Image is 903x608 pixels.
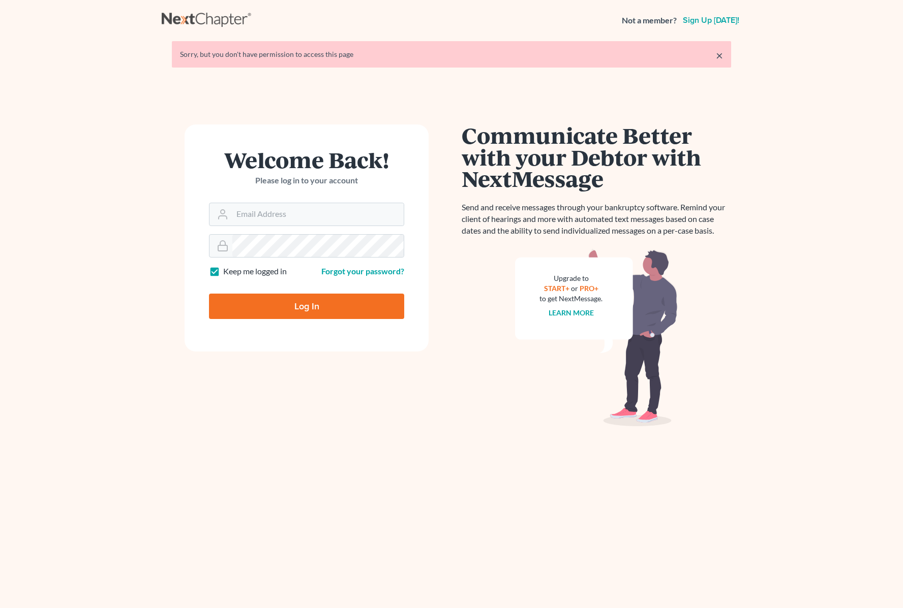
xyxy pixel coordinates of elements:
[681,16,741,24] a: Sign up [DATE]!
[223,266,287,277] label: Keep me logged in
[321,266,404,276] a: Forgot your password?
[209,294,404,319] input: Log In
[232,203,404,226] input: Email Address
[544,284,569,293] a: START+
[209,149,404,171] h1: Welcome Back!
[549,308,594,317] a: Learn more
[622,15,677,26] strong: Not a member?
[580,284,598,293] a: PRO+
[716,49,723,61] a: ×
[571,284,578,293] span: or
[539,294,603,304] div: to get NextMessage.
[180,49,723,59] div: Sorry, but you don't have permission to access this page
[539,273,603,283] div: Upgrade to
[462,202,731,237] p: Send and receive messages through your bankruptcy software. Remind your client of hearings and mo...
[209,175,404,186] p: Please log in to your account
[462,124,731,189] h1: Communicate Better with your Debtor with NextMessage
[515,249,678,427] img: nextmessage_bg-59042aed3d76b12b5cd301f8e5b87938c9018125f34e5fa2b7a6b67550977c72.svg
